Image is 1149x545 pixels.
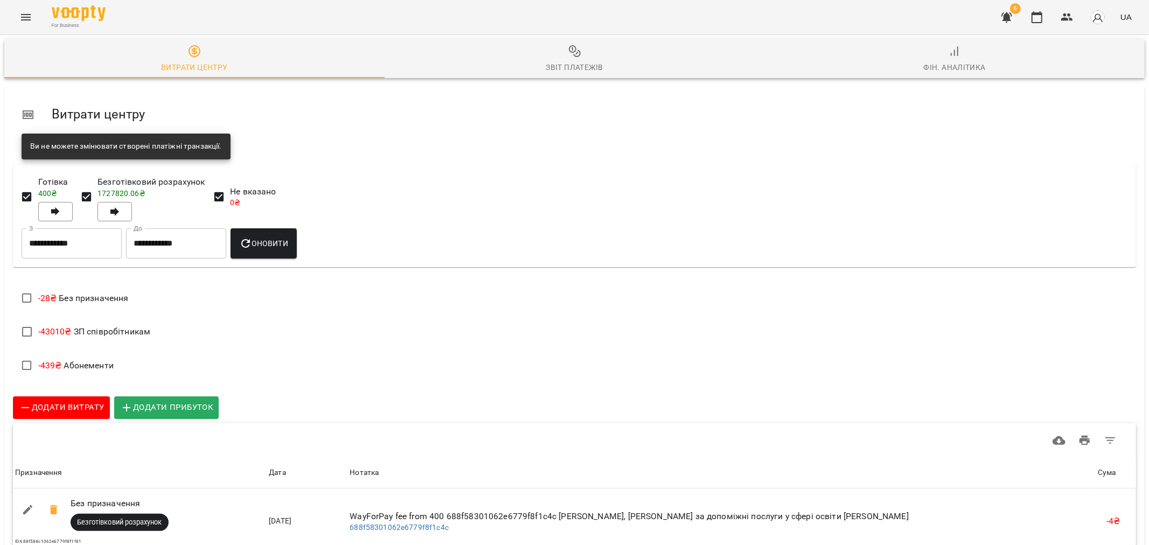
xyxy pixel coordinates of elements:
span: -439 ₴ [38,360,62,371]
span: Готівка [38,176,73,188]
span: ID: 688f584c1062e6779f8f1f81 [15,539,81,544]
span: 6 [1010,3,1021,14]
span: Безготівковий розрахунок [98,176,205,188]
span: Сума [1098,466,1134,479]
div: Sort [350,466,379,479]
span: Дата [269,466,345,479]
button: Додати прибуток [114,396,219,419]
span: -28 ₴ [38,293,57,303]
span: Призначення [15,466,264,479]
button: Завантажити CSV [1046,428,1072,453]
button: Фільтр [1097,428,1123,453]
span: Без призначення [38,293,129,303]
span: Нотатка [350,466,1094,479]
a: 688f58301062e6779f8f1c4c [350,523,449,532]
button: Друк [1072,428,1098,453]
h5: Витрати центру [52,106,1127,123]
button: Menu [13,4,39,30]
img: avatar_s.png [1090,10,1105,25]
span: Безготівковий розрахунок [71,518,169,527]
div: Sort [269,466,286,479]
span: 400 ₴ [38,189,58,198]
div: Нотатка [350,466,379,479]
button: Безготівковий розрахунок1727820.06₴ [98,202,132,221]
span: WayForPay fee from 400 688f58301062e6779f8f1c4c [PERSON_NAME], [PERSON_NAME] за допоміжні послуги... [350,511,909,521]
div: Призначення [15,466,62,479]
span: Абонементи [38,360,114,371]
div: Ви не можете змінювати створені платіжні транзакції. [30,137,222,156]
span: -4₴ Скасувати транзакцію? [41,497,67,523]
button: Додати витрату [13,396,110,419]
div: Сума [1098,466,1116,479]
button: UA [1116,7,1136,27]
span: -43010 ₴ [38,326,72,337]
span: UA [1120,11,1132,23]
span: -4 ₴ [1106,516,1120,526]
span: 1727820.06 ₴ [98,189,145,198]
p: Без призначення [71,497,235,510]
img: Voopty Logo [52,5,106,21]
button: Оновити [231,228,297,258]
div: Витрати центру [161,61,228,74]
div: Дата [269,466,286,479]
span: Не вказано [230,185,276,198]
span: Оновити [239,237,288,250]
span: For Business [52,22,106,29]
span: Додати витрату [19,401,104,415]
div: Table Toolbar [13,423,1136,458]
div: Фін. Аналітика [923,61,986,74]
span: Додати прибуток [120,401,213,415]
div: Звіт платежів [546,61,603,74]
span: ЗП співробітникам [38,326,151,337]
div: Sort [1098,466,1116,479]
div: Sort [15,466,62,479]
button: Готівка400₴ [38,202,73,221]
span: 0 ₴ [230,198,240,207]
